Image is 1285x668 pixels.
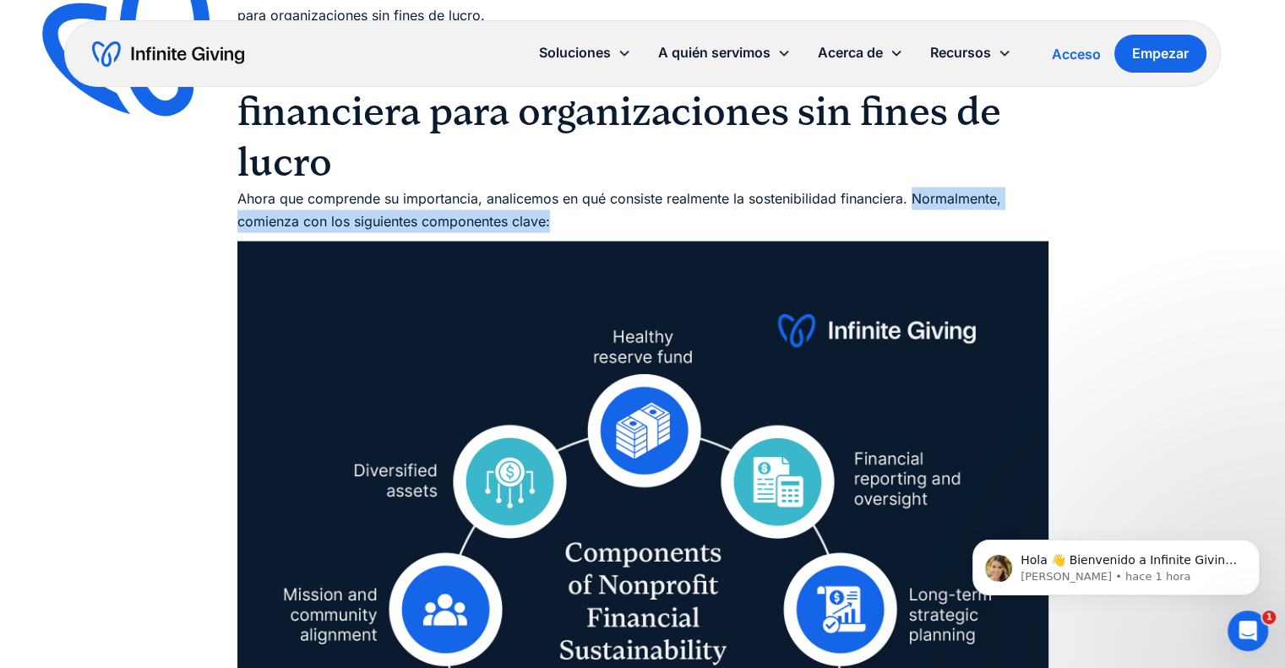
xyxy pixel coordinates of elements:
div: Soluciones [525,35,645,71]
font: 1 [1266,611,1272,622]
a: hogar [92,41,244,68]
div: A quién servimos [645,35,804,71]
font: A quién servimos [658,44,770,61]
iframe: Mensaje de notificaciones del intercomunicador [947,504,1285,622]
font: Ahora que comprende su importancia, analicemos en qué consiste realmente la sostenibilidad financ... [237,190,1001,230]
a: Empezar [1114,35,1206,73]
font: Acceso [1052,46,1101,62]
div: Recursos [917,35,1025,71]
font: Componentes clave de la sostenibilidad financiera para organizaciones sin fines de lucro [237,37,1001,186]
div: Acerca de [804,35,917,71]
font: Empezar [1132,45,1189,62]
font: Acerca de [818,44,883,61]
font: Recursos [930,44,991,61]
font: . [481,7,485,24]
font: Soluciones [539,44,611,61]
a: Acceso [1052,44,1101,64]
iframe: Chat en vivo de Intercom [1228,611,1268,651]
